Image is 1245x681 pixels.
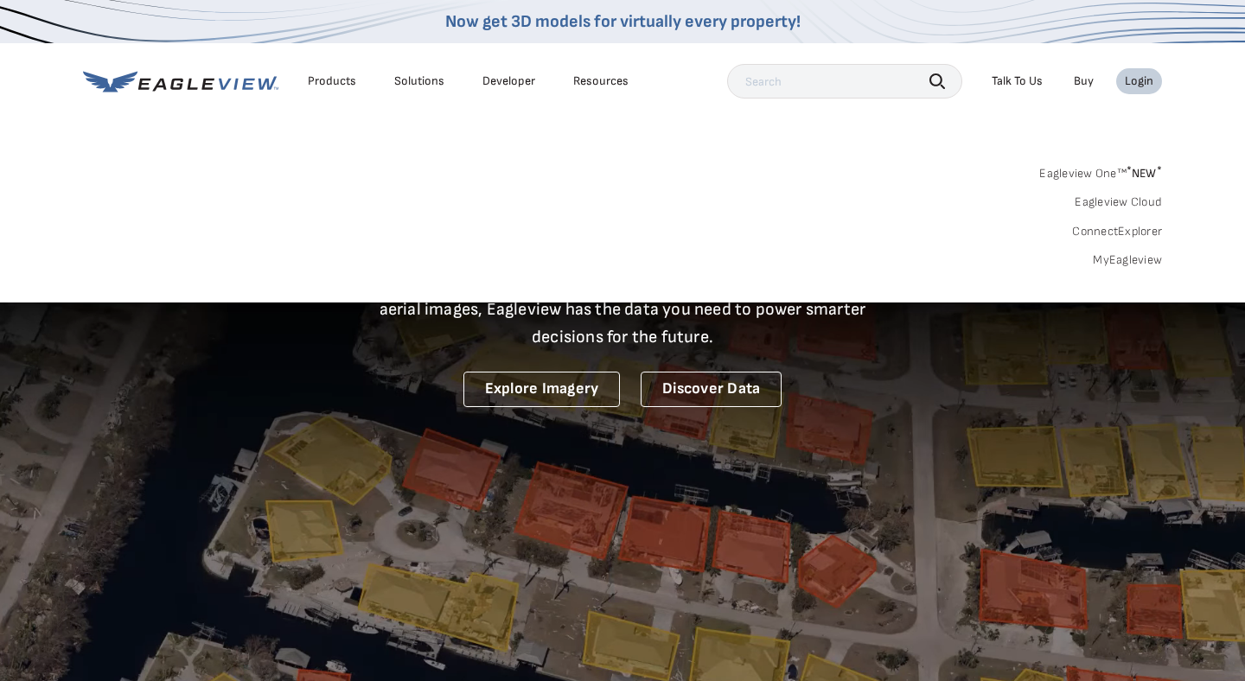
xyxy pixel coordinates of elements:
a: Now get 3D models for virtually every property! [445,11,801,32]
a: Developer [482,73,535,89]
p: A new era starts here. Built on more than 3.5 billion high-resolution aerial images, Eagleview ha... [358,268,887,351]
div: Login [1125,73,1153,89]
a: Buy [1074,73,1094,89]
input: Search [727,64,962,99]
a: Eagleview One™*NEW* [1039,161,1162,181]
div: Products [308,73,356,89]
a: Discover Data [641,372,782,407]
span: NEW [1127,166,1162,181]
div: Resources [573,73,629,89]
div: Talk To Us [992,73,1043,89]
a: ConnectExplorer [1072,224,1162,239]
a: Eagleview Cloud [1075,194,1162,210]
a: MyEagleview [1093,252,1162,268]
a: Explore Imagery [463,372,621,407]
div: Solutions [394,73,444,89]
